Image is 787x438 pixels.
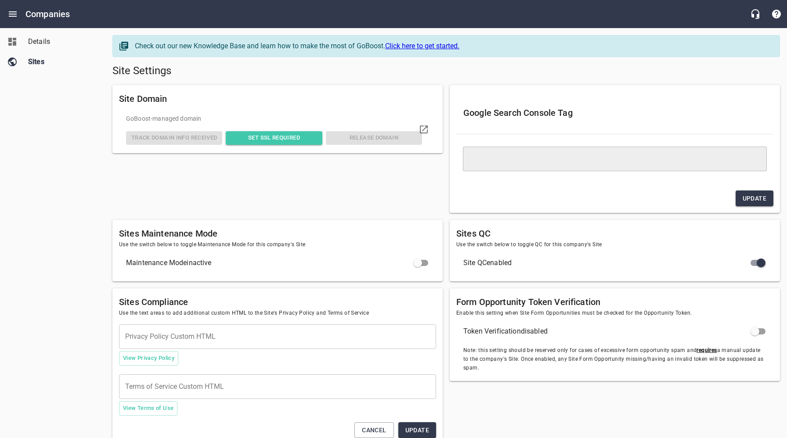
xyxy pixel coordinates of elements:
[463,106,766,120] h6: Google Search Console Tag
[456,295,773,309] h6: Form Opportunity Token Verification
[745,4,766,25] button: Live Chat
[123,353,174,363] span: View Privacy Policy
[119,226,436,241] h6: Sites Maintenance Mode
[135,41,771,51] div: Check out our new Knowledge Base and learn how to make the most of GoBoost.
[124,112,424,125] div: GoBoost -managed domain
[119,241,436,249] span: Use the switch below to toggle Maintenance Mode for this company's Site
[119,351,178,366] button: View Privacy Policy
[697,347,717,353] u: requires
[2,4,23,25] button: Open drawer
[119,401,177,416] button: View Terms of Use
[736,190,773,207] button: Update
[385,42,459,50] a: Click here to get started.
[362,425,386,436] span: Cancel
[119,295,436,309] h6: Sites Compliance
[456,226,773,241] h6: Sites QC
[413,119,434,140] a: Visit domain
[463,346,766,373] span: Note: this setting should be reserved only for cases of excessive form opportunity spam and a man...
[25,7,70,21] h6: Companies
[119,92,436,106] h6: Site Domain
[743,193,766,204] span: Update
[112,64,780,78] h5: Site Settings
[456,241,773,249] span: Use the switch below to toggle QC for this company's Site
[456,309,773,318] span: Enable this setting when Site Form Opportunities must be checked for the Opportunity Token.
[28,57,95,67] span: Sites
[405,425,429,436] span: Update
[126,258,415,268] span: Maintenance Mode inactive
[28,36,95,47] span: Details
[119,309,436,318] span: Use the text areas to add additional custom HTML to the Site's Privacy Policy and Terms of Service
[463,258,752,268] span: Site QC enabled
[463,326,752,337] span: Token Verification disabled
[226,131,322,145] button: Set SSL Required
[229,133,318,143] span: Set SSL Required
[766,4,787,25] button: Support Portal
[123,403,173,413] span: View Terms of Use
